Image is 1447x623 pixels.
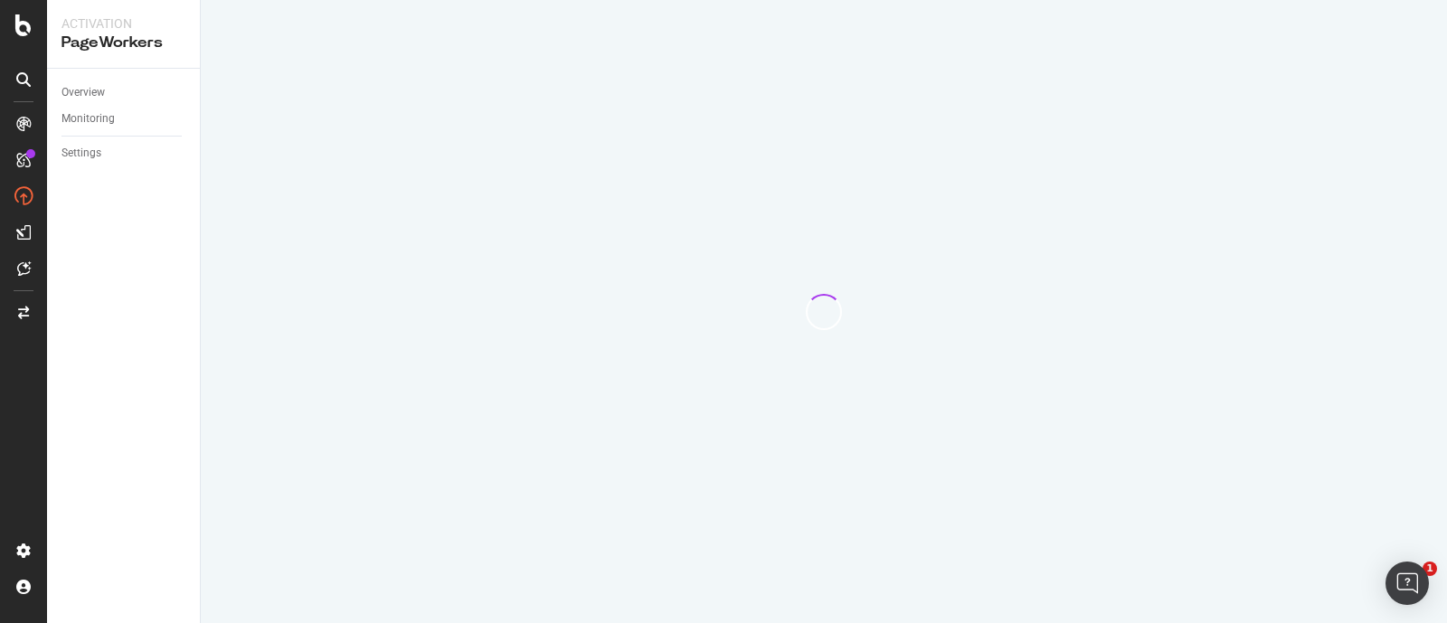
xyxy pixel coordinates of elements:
[61,33,185,53] div: PageWorkers
[1423,562,1437,576] span: 1
[61,14,185,33] div: Activation
[61,109,115,128] div: Monitoring
[1386,562,1429,605] div: Open Intercom Messenger
[61,83,105,102] div: Overview
[61,109,187,128] a: Monitoring
[61,144,187,163] a: Settings
[61,144,101,163] div: Settings
[61,83,187,102] a: Overview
